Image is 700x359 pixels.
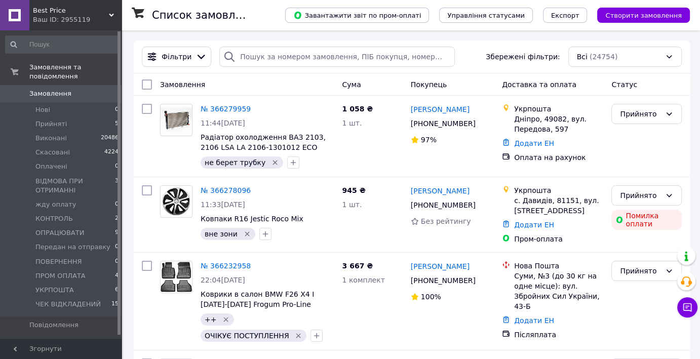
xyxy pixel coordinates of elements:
[29,321,79,330] span: Повідомлення
[35,105,50,114] span: Нові
[293,11,421,20] span: Завантажити звіт по пром-оплаті
[502,81,576,89] span: Доставка та оплата
[101,134,119,143] span: 20486
[201,262,251,270] a: № 366232958
[514,104,603,114] div: Укрпошта
[342,105,373,113] span: 1 058 ₴
[201,201,245,209] span: 11:33[DATE]
[201,290,314,318] a: Коврики в салон BMW F26 X4 I [DATE]-[DATE] Frogum Pro-Line 3D408425
[677,297,697,317] button: Чат з покупцем
[35,286,74,295] span: УКРПОШТА
[115,228,119,237] span: 9
[605,12,682,19] span: Створити замовлення
[421,217,471,225] span: Без рейтингу
[439,8,533,23] button: Управління статусами
[35,200,76,209] span: жду оплату
[29,63,122,81] span: Замовлення та повідомлення
[543,8,588,23] button: Експорт
[35,177,115,195] span: ВІДМОВА ПРИ ОТРИМАННІ
[411,119,476,128] span: [PHONE_NUMBER]
[29,89,71,98] span: Замовлення
[161,262,192,292] img: Фото товару
[219,47,455,67] input: Пошук за номером замовлення, ПІБ покупця, номером телефону, Email, номером накладної
[35,228,84,237] span: ОПРАЦЮВАТИ
[587,11,690,19] a: Створити замовлення
[514,330,603,340] div: Післяплата
[285,8,429,23] button: Завантажити звіт по пром-оплаті
[342,119,362,127] span: 1 шт.
[115,286,119,295] span: 6
[611,81,637,89] span: Статус
[201,276,245,284] span: 22:04[DATE]
[514,185,603,195] div: Укрпошта
[205,332,289,340] span: ОЧІКУЄ ПОСТУПЛЕННЯ
[514,234,603,244] div: Пром-оплата
[201,215,303,223] a: Ковпаки R16 Jestic Roco Mix
[160,185,192,218] a: Фото товару
[161,187,192,216] img: Фото товару
[115,257,119,266] span: 0
[115,214,119,223] span: 2
[35,214,73,223] span: КОНТРОЛЬ
[447,12,525,19] span: Управління статусами
[35,119,67,129] span: Прийняті
[160,104,192,136] a: Фото товару
[342,186,365,194] span: 945 ₴
[205,230,238,238] span: вне зони
[243,230,251,238] svg: Видалити мітку
[35,243,110,252] span: Передан на отправку
[115,162,119,171] span: 0
[342,81,361,89] span: Cума
[115,200,119,209] span: 0
[486,52,560,62] span: Збережені фільтри:
[115,177,119,195] span: 3
[620,190,661,201] div: Прийнято
[294,332,302,340] svg: Видалити мітку
[5,35,120,54] input: Пошук
[411,261,470,271] a: [PERSON_NAME]
[161,107,192,133] img: Фото товару
[201,105,251,113] a: № 366279959
[35,300,101,309] span: ЧЕК ВІДКЛАДЕНИЙ
[514,221,554,229] a: Додати ЕН
[342,262,373,270] span: 3 667 ₴
[35,257,82,266] span: ПОВЕРНЕННЯ
[35,162,67,171] span: Оплачені
[205,315,216,324] span: ++
[514,139,554,147] a: Додати ЕН
[35,271,86,281] span: ПРОМ ОПЛАТА
[411,201,476,209] span: [PHONE_NUMBER]
[411,81,447,89] span: Покупець
[35,148,70,157] span: Скасовані
[514,271,603,311] div: Суми, №3 (до 30 кг на одне місце): вул. Збройних Сил України, 43-Б
[514,261,603,271] div: Нова Пошта
[201,119,245,127] span: 11:44[DATE]
[160,81,205,89] span: Замовлення
[201,186,251,194] a: № 366278096
[342,276,384,284] span: 1 комплект
[620,108,661,119] div: Прийнято
[271,158,279,167] svg: Видалити мітку
[115,243,119,252] span: 0
[205,158,265,167] span: не берет трубку
[104,148,119,157] span: 4224
[514,316,554,325] a: Додати ЕН
[222,315,230,324] svg: Видалити мітку
[620,265,661,276] div: Прийнято
[29,338,57,347] span: Покупці
[577,52,588,62] span: Всі
[201,133,326,162] a: Радіатор охолодження ВАЗ 2103, 2106 LSA LA 2106-1301012 ECO біла упаковка
[411,276,476,285] span: [PHONE_NUMBER]
[33,6,109,15] span: Best Price
[160,261,192,293] a: Фото товару
[611,210,682,230] div: Помилка оплати
[411,104,470,114] a: [PERSON_NAME]
[162,52,191,62] span: Фільтри
[514,114,603,134] div: Дніпро, 49082, вул. Передова, 597
[590,53,617,61] span: (24754)
[115,119,119,129] span: 5
[514,195,603,216] div: с. Давидів, 81151, вул. [STREET_ADDRESS]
